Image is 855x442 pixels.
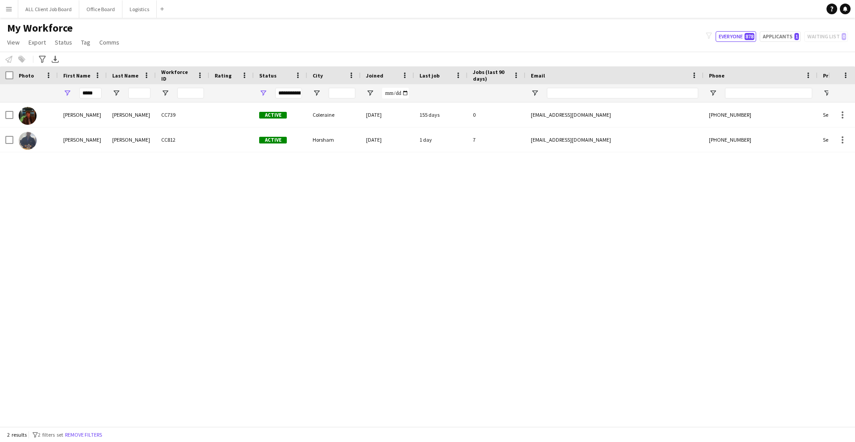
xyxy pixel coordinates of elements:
[745,33,754,40] span: 878
[259,89,267,97] button: Open Filter Menu
[63,430,104,440] button: Remove filters
[760,31,801,42] button: Applicants1
[531,72,545,79] span: Email
[468,102,525,127] div: 0
[19,132,37,150] img: Benjamin Mifsud
[38,431,63,438] span: 2 filters set
[366,89,374,97] button: Open Filter Menu
[259,137,287,143] span: Active
[55,38,72,46] span: Status
[307,102,361,127] div: Coleraine
[725,88,812,98] input: Phone Filter Input
[156,102,209,127] div: CC739
[63,89,71,97] button: Open Filter Menu
[112,72,138,79] span: Last Name
[419,72,440,79] span: Last job
[128,88,151,98] input: Last Name Filter Input
[96,37,123,48] a: Comms
[19,107,37,125] img: Benjamin Mcneill
[112,89,120,97] button: Open Filter Menu
[79,88,102,98] input: First Name Filter Input
[79,0,122,18] button: Office Board
[361,102,414,127] div: [DATE]
[468,127,525,152] div: 7
[531,89,539,97] button: Open Filter Menu
[366,72,383,79] span: Joined
[794,33,799,40] span: 1
[823,72,841,79] span: Profile
[177,88,204,98] input: Workforce ID Filter Input
[77,37,94,48] a: Tag
[313,72,323,79] span: City
[704,127,818,152] div: [PHONE_NUMBER]
[25,37,49,48] a: Export
[161,69,193,82] span: Workforce ID
[215,72,232,79] span: Rating
[4,37,23,48] a: View
[18,0,79,18] button: ALL Client Job Board
[51,37,76,48] a: Status
[63,72,90,79] span: First Name
[7,38,20,46] span: View
[473,69,509,82] span: Jobs (last 90 days)
[382,88,409,98] input: Joined Filter Input
[329,88,355,98] input: City Filter Input
[19,72,34,79] span: Photo
[122,0,157,18] button: Logistics
[156,127,209,152] div: CC812
[58,102,107,127] div: [PERSON_NAME]
[50,54,61,65] app-action-btn: Export XLSX
[414,127,468,152] div: 1 day
[361,127,414,152] div: [DATE]
[58,127,107,152] div: [PERSON_NAME]
[99,38,119,46] span: Comms
[107,102,156,127] div: [PERSON_NAME]
[259,112,287,119] span: Active
[259,72,277,79] span: Status
[823,89,831,97] button: Open Filter Menu
[716,31,756,42] button: Everyone878
[414,102,468,127] div: 155 days
[525,102,704,127] div: [EMAIL_ADDRESS][DOMAIN_NAME]
[709,89,717,97] button: Open Filter Menu
[7,21,73,35] span: My Workforce
[81,38,90,46] span: Tag
[107,127,156,152] div: [PERSON_NAME]
[709,72,725,79] span: Phone
[704,102,818,127] div: [PHONE_NUMBER]
[525,127,704,152] div: [EMAIL_ADDRESS][DOMAIN_NAME]
[37,54,48,65] app-action-btn: Advanced filters
[28,38,46,46] span: Export
[161,89,169,97] button: Open Filter Menu
[547,88,698,98] input: Email Filter Input
[307,127,361,152] div: Horsham
[313,89,321,97] button: Open Filter Menu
